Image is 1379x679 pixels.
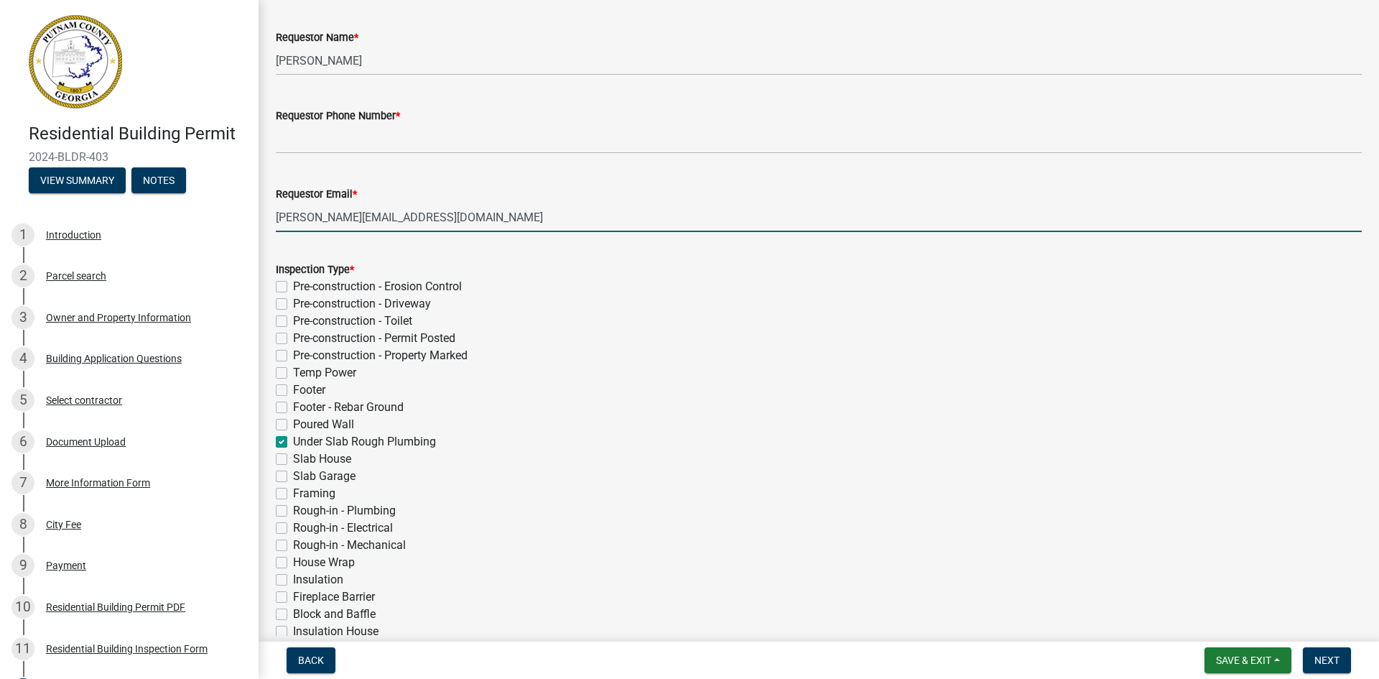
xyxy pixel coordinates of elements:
span: 2024-BLDR-403 [29,150,230,164]
label: Under Slab Rough Plumbing [293,433,436,451]
label: Pre-construction - Property Marked [293,347,468,364]
button: View Summary [29,167,126,193]
div: 4 [11,347,34,370]
img: Putnam County, Georgia [29,15,122,108]
label: Requestor Email [276,190,357,200]
label: Slab Garage [293,468,356,485]
label: Pre-construction - Erosion Control [293,278,462,295]
label: Requestor Phone Number [276,111,400,121]
label: Rough-in - Mechanical [293,537,406,554]
h4: Residential Building Permit [29,124,247,144]
label: Rough-in - Plumbing [293,502,396,519]
span: Back [298,655,324,666]
label: Footer - Rebar Ground [293,399,404,416]
label: Fireplace Barrier [293,588,375,606]
div: 8 [11,513,34,536]
label: Framing [293,485,335,502]
label: Inspection Type [276,265,354,275]
div: City Fee [46,519,81,530]
label: Slab House [293,451,351,468]
div: 2 [11,264,34,287]
div: 11 [11,637,34,660]
label: Block and Baffle [293,606,376,623]
span: Next [1314,655,1339,666]
div: Parcel search [46,271,106,281]
div: 1 [11,223,34,246]
div: Residential Building Inspection Form [46,644,208,654]
label: Insulation House [293,623,379,640]
div: 6 [11,430,34,453]
div: Payment [46,560,86,571]
div: Building Application Questions [46,354,182,364]
button: Next [1303,647,1351,673]
label: Pre-construction - Permit Posted [293,330,455,347]
label: Requestor Name [276,33,358,43]
div: Document Upload [46,437,126,447]
label: Footer [293,382,325,399]
button: Notes [131,167,186,193]
div: 3 [11,306,34,329]
label: Insulation [293,571,343,588]
button: Back [287,647,335,673]
label: Rough-in - Electrical [293,519,393,537]
wm-modal-confirm: Notes [131,175,186,187]
div: 9 [11,554,34,577]
label: Pre-construction - Driveway [293,295,431,313]
wm-modal-confirm: Summary [29,175,126,187]
div: 7 [11,471,34,494]
label: Poured Wall [293,416,354,433]
label: Pre-construction - Toilet [293,313,412,330]
div: Introduction [46,230,101,240]
label: Temp Power [293,364,356,382]
div: Residential Building Permit PDF [46,602,185,612]
div: 5 [11,389,34,412]
button: Save & Exit [1204,647,1291,673]
label: House Wrap [293,554,355,571]
div: More Information Form [46,478,150,488]
div: Select contractor [46,395,122,405]
div: Owner and Property Information [46,313,191,323]
span: Save & Exit [1216,655,1271,666]
div: 10 [11,596,34,619]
